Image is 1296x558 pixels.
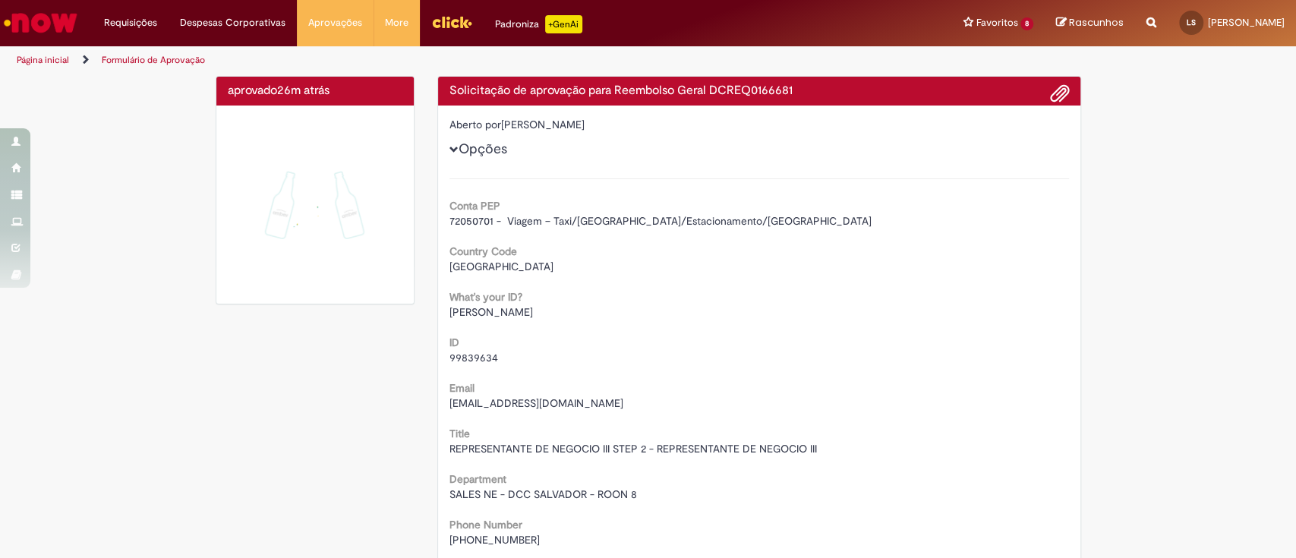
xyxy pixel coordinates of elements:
[449,244,517,258] b: Country Code
[449,427,470,440] b: Title
[277,83,330,98] span: 26m atrás
[1069,15,1124,30] span: Rascunhos
[17,54,69,66] a: Página inicial
[449,305,533,319] span: [PERSON_NAME]
[104,15,157,30] span: Requisições
[449,442,817,456] span: REPRESENTANTE DE NEGOCIO III STEP 2 - REPRESENTANTE DE NEGOCIO III
[449,117,501,132] label: Aberto por
[449,351,498,364] span: 99839634
[180,15,285,30] span: Despesas Corporativas
[1187,17,1196,27] span: LS
[308,15,362,30] span: Aprovações
[449,290,522,304] b: What's your ID?
[1056,16,1124,30] a: Rascunhos
[449,117,1069,136] div: [PERSON_NAME]
[449,472,506,486] b: Department
[495,15,582,33] div: Padroniza
[228,117,403,292] img: sucesso_1.gif
[449,336,459,349] b: ID
[449,214,872,228] span: 72050701 - Viagem – Taxi/[GEOGRAPHIC_DATA]/Estacionamento/[GEOGRAPHIC_DATA]
[449,260,553,273] span: [GEOGRAPHIC_DATA]
[1020,17,1033,30] span: 8
[449,533,540,547] span: [PHONE_NUMBER]
[545,15,582,33] p: +GenAi
[228,84,403,98] h4: aprovado
[11,46,853,74] ul: Trilhas de página
[449,199,500,213] b: Conta PEP
[431,11,472,33] img: click_logo_yellow_360x200.png
[449,396,623,410] span: [EMAIL_ADDRESS][DOMAIN_NAME]
[1208,16,1285,29] span: [PERSON_NAME]
[449,84,1069,98] h4: Solicitação de aprovação para Reembolso Geral DCREQ0166681
[976,15,1017,30] span: Favoritos
[277,83,330,98] time: 29/08/2025 09:33:28
[2,8,80,38] img: ServiceNow
[102,54,205,66] a: Formulário de Aprovação
[449,381,475,395] b: Email
[385,15,408,30] span: More
[449,518,522,531] b: Phone Number
[449,487,637,501] span: SALES NE - DCC SALVADOR - ROON 8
